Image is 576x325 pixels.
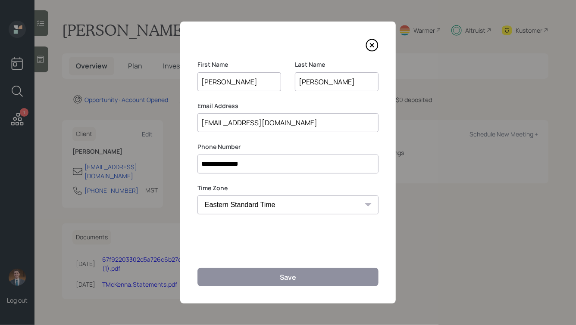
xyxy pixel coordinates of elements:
label: Time Zone [197,184,379,192]
label: Last Name [295,60,379,69]
div: Save [280,272,296,282]
label: First Name [197,60,281,69]
label: Email Address [197,102,379,110]
label: Phone Number [197,142,379,151]
button: Save [197,268,379,286]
